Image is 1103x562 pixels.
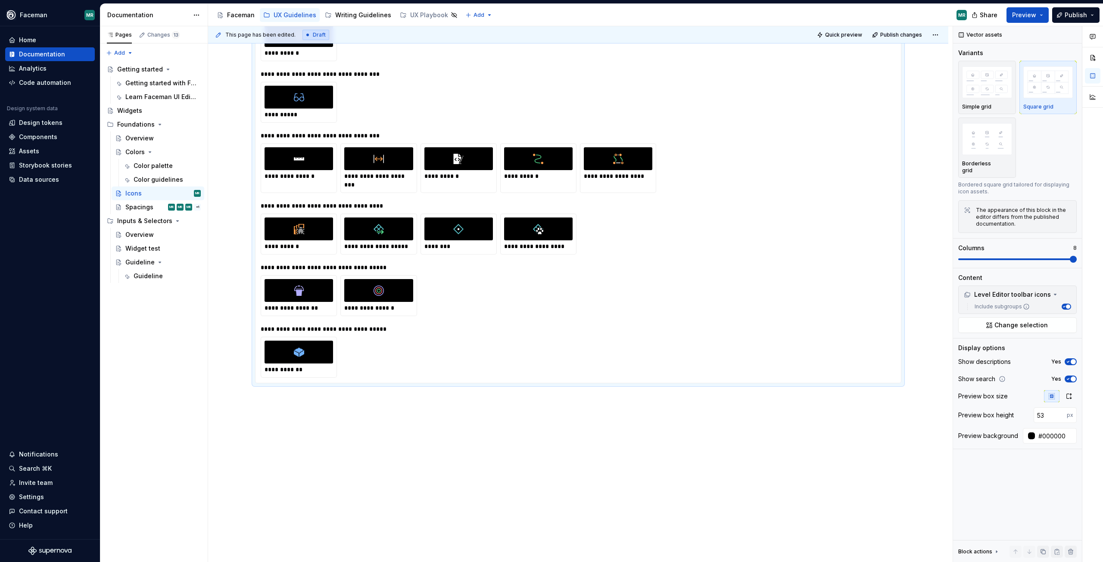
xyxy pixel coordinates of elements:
[958,118,1016,178] button: placeholderBorderless grid
[958,357,1011,366] div: Show descriptions
[880,31,922,38] span: Publish changes
[5,62,95,75] a: Analytics
[980,11,997,19] span: Share
[125,203,153,211] div: Spacings
[178,203,182,211] div: MR
[1034,407,1067,423] input: 96
[213,6,461,24] div: Page tree
[1006,7,1049,23] button: Preview
[5,447,95,461] button: Notifications
[19,175,59,184] div: Data sources
[2,6,98,24] button: FacemanMR
[958,317,1077,333] button: Change selection
[112,200,204,214] a: SpacingsMRMRMR+1
[195,189,199,198] div: MR
[396,8,461,22] a: UX Playbook
[1052,7,1100,23] button: Publish
[20,11,47,19] div: Faceman
[112,145,204,159] a: Colors
[117,120,155,129] div: Foundations
[5,504,95,518] button: Contact support
[1023,66,1073,98] img: placeholder
[958,344,1005,352] div: Display options
[958,12,966,19] div: MR
[120,269,204,283] a: Guideline
[958,392,1008,401] div: Preview box size
[28,546,72,555] svg: Supernova Logo
[5,476,95,490] a: Invite team
[19,464,52,473] div: Search ⌘K
[5,47,95,61] a: Documentation
[5,130,95,144] a: Components
[1065,11,1087,19] span: Publish
[260,8,320,22] a: UX Guidelines
[125,230,154,239] div: Overview
[962,123,1012,155] img: placeholder
[117,217,172,225] div: Inputs & Selectors
[5,158,95,172] a: Storybook stories
[5,462,95,475] button: Search ⌘K
[107,31,132,38] div: Pages
[5,144,95,158] a: Assets
[125,244,160,253] div: Widget test
[194,204,201,211] div: + 1
[321,8,395,22] a: Writing Guidelines
[112,255,204,269] a: Guideline
[474,12,484,19] span: Add
[103,214,204,228] div: Inputs & Selectors
[7,105,58,112] div: Design system data
[169,203,174,211] div: MR
[19,493,44,501] div: Settings
[971,303,1030,310] label: Include subgroups
[103,62,204,76] a: Getting started
[958,375,995,383] div: Show search
[112,186,204,200] a: IconsMR
[825,31,862,38] span: Quick preview
[5,519,95,532] button: Help
[958,273,982,282] div: Content
[134,272,163,280] div: Guideline
[958,546,1000,558] div: Block actions
[962,160,1002,174] p: Borderless grid
[117,106,142,115] div: Widgets
[103,104,204,118] a: Widgets
[313,31,326,38] span: Draft
[103,62,204,283] div: Page tree
[117,65,163,74] div: Getting started
[19,521,33,530] div: Help
[125,93,196,101] div: Learn Faceman UI Editor
[86,12,93,19] div: MR
[125,134,154,143] div: Overview
[19,36,36,44] div: Home
[967,7,1003,23] button: Share
[1012,11,1036,19] span: Preview
[114,50,125,56] span: Add
[274,11,316,19] div: UX Guidelines
[103,47,136,59] button: Add
[19,78,71,87] div: Code automation
[134,161,173,170] div: Color palette
[463,9,495,21] button: Add
[107,11,189,19] div: Documentation
[994,321,1048,329] span: Change selection
[125,258,155,267] div: Guideline
[410,11,448,19] div: UX Playbook
[227,11,255,19] div: Faceman
[225,31,296,38] span: This page has been edited.
[112,76,204,90] a: Getting started with Faceman
[962,66,1012,98] img: placeholder
[335,11,391,19] div: Writing Guidelines
[19,133,57,141] div: Components
[6,10,16,20] img: 87d06435-c97f-426c-aa5d-5eb8acd3d8b3.png
[19,147,39,155] div: Assets
[962,103,991,110] p: Simple grid
[1023,103,1053,110] p: Square grid
[964,290,1051,299] div: Level Editor toolbar icons
[147,31,180,38] div: Changes
[1019,61,1077,114] button: placeholderSquare grid
[1067,412,1073,419] p: px
[120,173,204,186] a: Color guidelines
[112,228,204,242] a: Overview
[120,159,204,173] a: Color palette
